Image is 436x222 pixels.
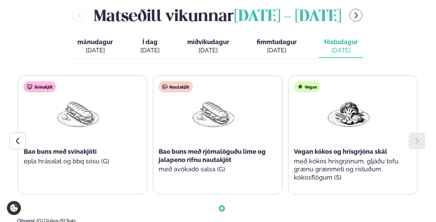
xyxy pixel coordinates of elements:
[350,9,362,22] button: menu-btn-right
[257,38,297,46] span: fimmtudagur
[27,84,33,90] img: pork.svg
[77,46,113,54] div: [DATE]
[297,84,303,90] img: Vegan.svg
[319,35,363,58] button: föstudagur [DATE]
[7,201,21,215] a: Cookie settings
[77,38,113,46] span: mánudagur
[159,148,266,163] span: Bao buns með rjómalöguðu lime og jalapeno rifnu nautakjöt
[324,46,358,54] div: [DATE]
[140,38,160,46] span: Í dag
[257,46,297,54] div: [DATE]
[327,98,371,130] img: Vegan.png
[251,35,302,58] button: fimmtudagur [DATE]
[294,157,403,182] p: með kókos hrísgrjónum, gljáðu tofu, grænu grænmeti og ristuðum kókosflögum (S)
[187,46,229,54] div: [DATE]
[234,9,341,24] span: [DATE] - [DATE]
[162,84,168,90] img: beef.svg
[56,98,100,130] img: Panini.png
[294,148,387,155] span: Vegan kókos og hrísgrjóna skál
[24,157,133,165] p: epla hrásalat og bbq sósu (G)
[212,207,215,210] span: Go to slide 1
[294,81,320,92] div: Vegan
[221,207,223,210] span: Go to slide 2
[73,9,86,22] button: menu-btn-left
[72,35,118,58] button: mánudagur [DATE]
[94,4,341,27] h2: Matseðill vikunnar
[135,35,165,58] button: Í dag [DATE]
[182,35,235,58] button: miðvikudagur [DATE]
[24,81,56,92] div: Svínakjöt
[191,98,235,130] img: Panini.png
[159,165,268,173] p: með avókadó salsa (G)
[324,38,358,46] span: föstudagur
[187,38,229,46] span: miðvikudagur
[159,81,193,92] div: Nautakjöt
[140,46,160,54] div: [DATE]
[24,148,97,155] span: Bao buns með svínakjöti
